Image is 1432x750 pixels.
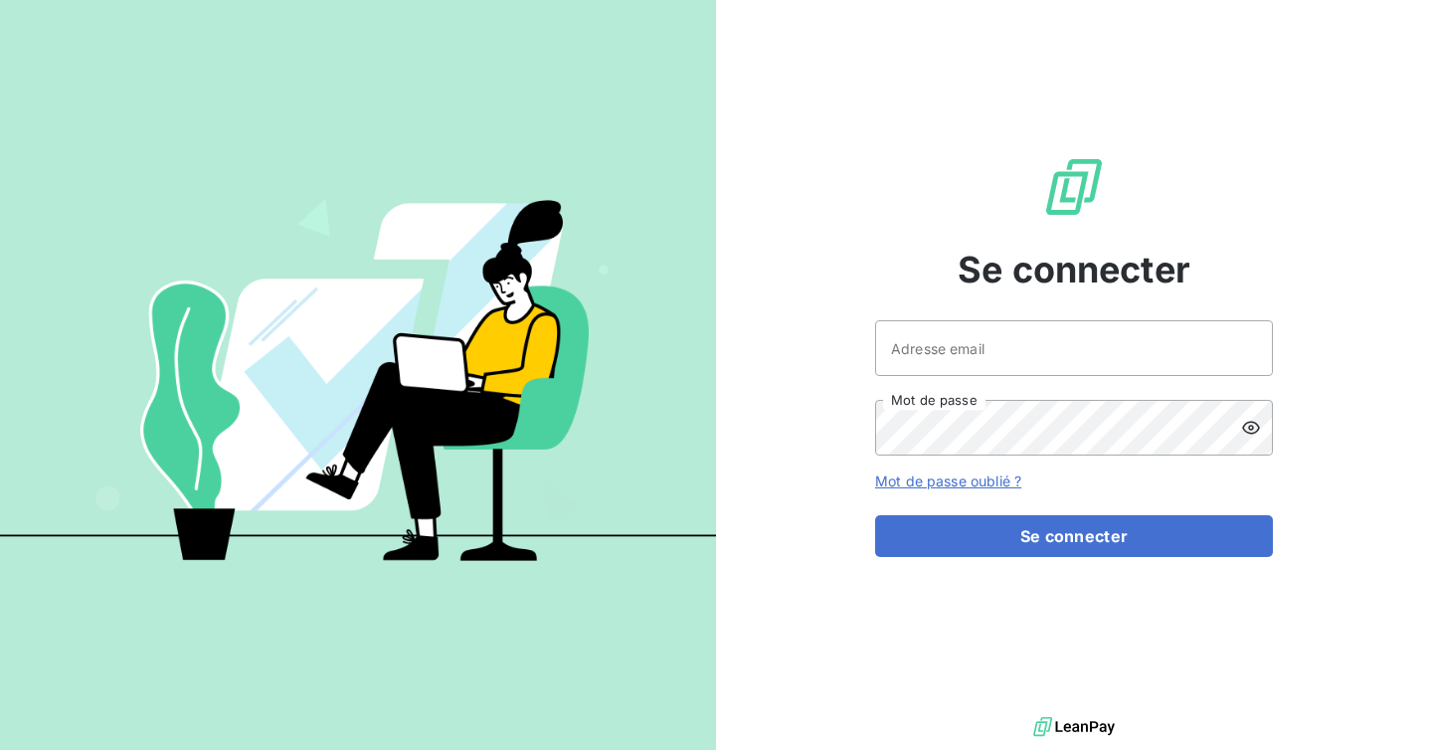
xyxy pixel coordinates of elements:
span: Se connecter [958,243,1190,296]
a: Mot de passe oublié ? [875,472,1021,489]
img: logo [1033,712,1115,742]
input: placeholder [875,320,1273,376]
img: Logo LeanPay [1042,155,1106,219]
button: Se connecter [875,515,1273,557]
